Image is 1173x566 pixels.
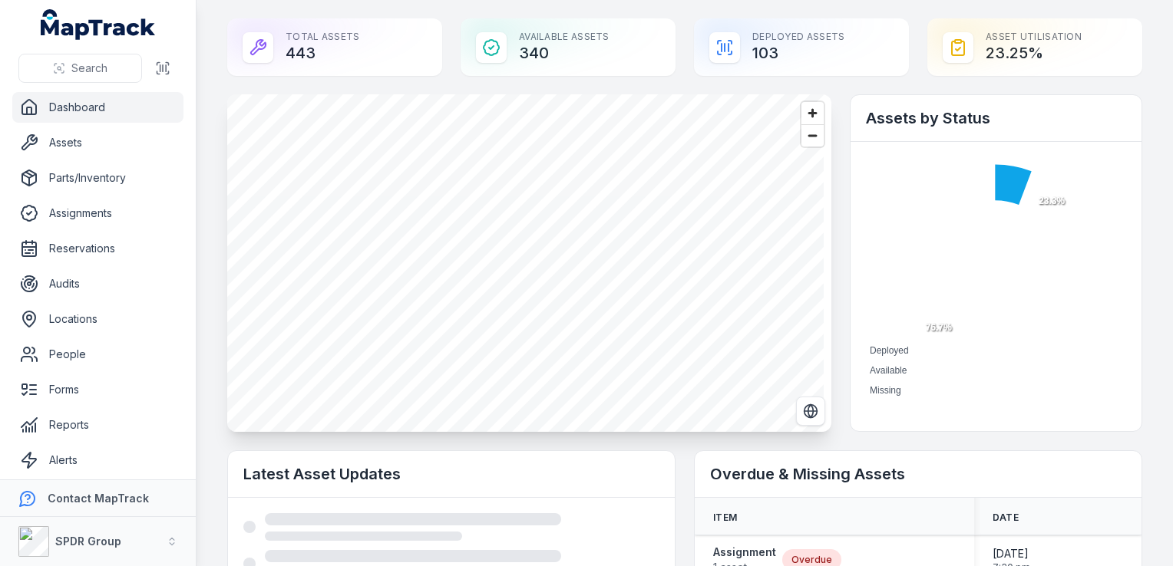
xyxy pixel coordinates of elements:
strong: Assignment [713,545,776,560]
a: Audits [12,268,183,299]
strong: Contact MapTrack [48,492,149,505]
a: Reports [12,410,183,440]
span: Available [870,365,907,376]
a: MapTrack [41,9,156,40]
a: Forms [12,374,183,405]
button: Zoom out [801,124,824,146]
button: Search [18,54,142,83]
a: Dashboard [12,92,183,123]
button: Zoom in [801,102,824,124]
a: Reservations [12,233,183,264]
a: Assignments [12,198,183,229]
canvas: Map [227,94,824,432]
span: Deployed [870,345,909,356]
span: Search [71,61,107,76]
a: Parts/Inventory [12,163,183,193]
a: Alerts [12,445,183,476]
span: Missing [870,385,901,396]
h2: Latest Asset Updates [243,463,659,485]
h2: Overdue & Missing Assets [710,463,1126,485]
h2: Assets by Status [866,107,1126,129]
a: Locations [12,304,183,334]
a: Assets [12,127,183,158]
button: Switch to Satellite View [796,397,825,426]
strong: SPDR Group [55,535,121,548]
span: Item [713,512,737,524]
a: People [12,339,183,370]
span: Date [993,512,1019,524]
span: [DATE] [993,546,1030,561]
